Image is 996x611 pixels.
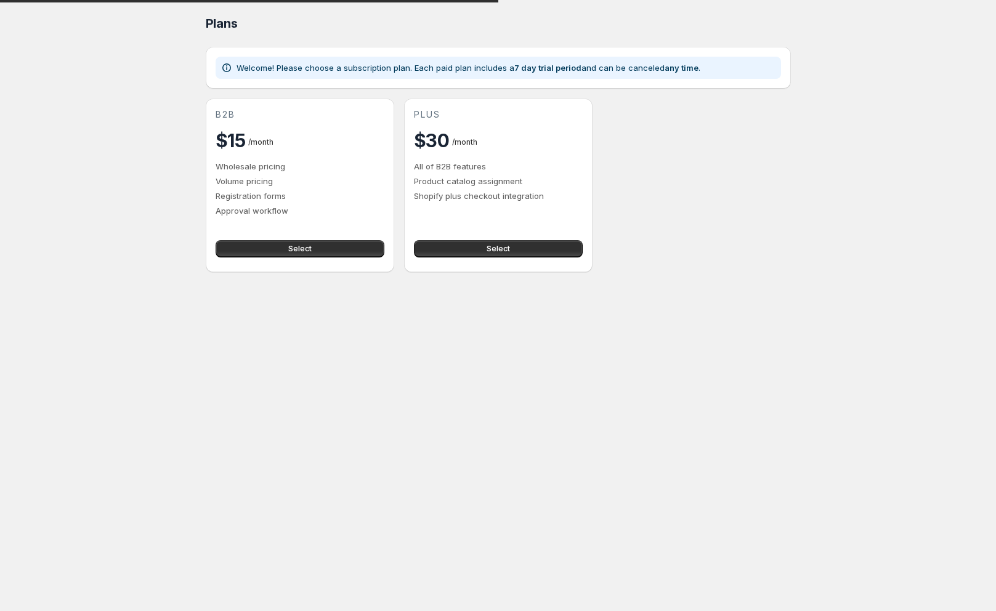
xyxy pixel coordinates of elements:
span: Select [487,244,510,254]
h2: $30 [414,128,450,153]
p: Volume pricing [216,175,384,187]
button: Select [414,240,583,257]
span: Select [288,244,312,254]
p: Registration forms [216,190,384,202]
p: Wholesale pricing [216,160,384,172]
button: Select [216,240,384,257]
b: any time [665,63,698,73]
p: Product catalog assignment [414,175,583,187]
p: Shopify plus checkout integration [414,190,583,202]
h2: $15 [216,128,246,153]
p: Approval workflow [216,204,384,217]
span: / month [452,137,477,147]
span: Plans [206,16,238,31]
span: / month [248,137,273,147]
span: plus [414,108,440,121]
b: 7 day trial period [514,63,581,73]
p: Welcome! Please choose a subscription plan. Each paid plan includes a and can be canceled . [237,62,700,74]
span: b2b [216,108,235,121]
p: All of B2B features [414,160,583,172]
